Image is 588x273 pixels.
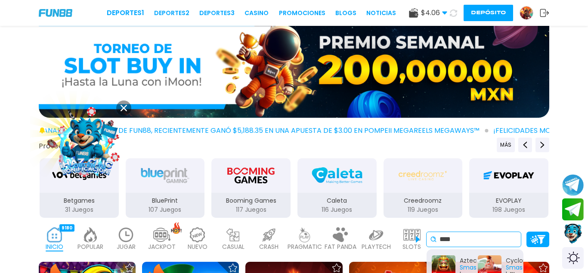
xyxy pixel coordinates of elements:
div: Switch theme [562,247,584,269]
p: 31 Juegos [40,205,119,214]
p: 198 Juegos [469,205,548,214]
p: JACKPOT [148,242,176,251]
p: EVOPLAY [469,196,548,205]
button: Contact customer service [562,223,584,245]
img: Avatar [520,6,533,19]
button: Join telegram [562,198,584,221]
a: Avatar [520,6,540,20]
img: casual_light.webp [225,227,242,242]
img: CRASH ROYALE NETWORK TOURNAMENT [39,16,549,118]
img: Creedroomz [399,163,447,188]
img: slots_light.webp [403,227,421,242]
button: Caleta [294,157,380,219]
img: hot [171,222,182,234]
a: Promociones [279,9,325,18]
img: popular_light.webp [82,227,99,242]
img: pragmatic_light.webp [296,227,313,242]
p: 117 Juegos [211,205,291,214]
img: Company Logo [39,9,72,16]
p: FAT PANDA [325,242,356,251]
p: 116 Juegos [297,205,377,214]
button: Booming Games [208,157,294,219]
p: Betgames [40,196,119,205]
p: 107 Juegos [126,205,205,214]
button: Previous providers [518,138,532,152]
p: NUEVO [188,242,207,251]
img: home_active.webp [46,227,63,242]
p: 119 Juegos [384,205,463,214]
span: $ 4.06 [421,8,447,18]
img: Booming Games [224,163,278,188]
a: NOTICIAS [366,9,396,18]
img: BluePrint [138,163,192,188]
img: new_light.webp [189,227,206,242]
p: INICIO [46,242,63,251]
img: crash_light.webp [260,227,278,242]
p: CRASH [259,242,279,251]
img: fat_panda_light.webp [332,227,349,242]
button: Previous providers [497,138,515,152]
div: 9180 [59,224,74,232]
img: playtech_light.webp [368,227,385,242]
button: Proveedores de juego [39,141,112,151]
p: CASUAL [222,242,244,251]
a: CASINO [244,9,269,18]
p: POPULAR [77,242,103,251]
a: Deportes1 [107,8,144,18]
img: Caleta [310,163,364,188]
button: Depósito [464,5,513,21]
p: PLAYTECH [362,242,391,251]
button: Join telegram channel [562,174,584,196]
img: jackpot_light.webp [153,227,170,242]
button: BluePrint [122,157,208,219]
p: Creedroomz [384,196,463,205]
p: BluePrint [126,196,205,205]
p: PRAGMATIC [288,242,322,251]
p: SLOTS [402,242,421,251]
button: EVOPLAY [466,157,552,219]
a: BLOGS [335,9,356,18]
button: Betgames [36,157,122,219]
button: Next providers [535,138,549,152]
img: Image Link [47,105,125,182]
button: Creedroomz [380,157,466,219]
p: JUGAR [117,242,136,251]
a: Deportes3 [199,9,235,18]
p: Caleta [297,196,377,205]
img: EVOPLAY [482,163,536,188]
a: Deportes2 [154,9,189,18]
p: Booming Games [211,196,291,205]
img: Platform Filter [530,235,545,244]
img: recent_light.webp [118,227,135,242]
